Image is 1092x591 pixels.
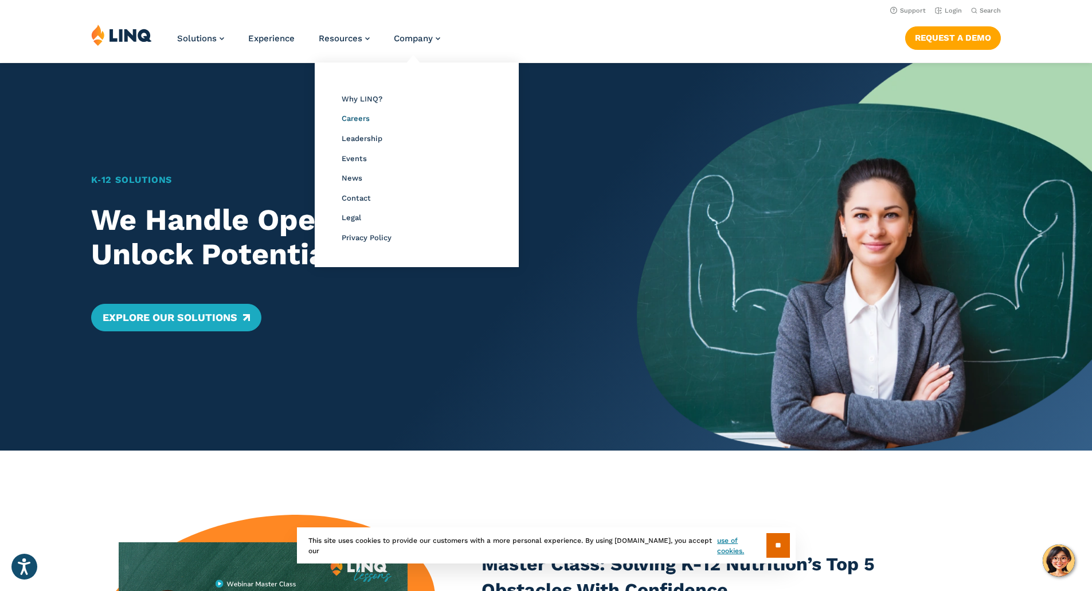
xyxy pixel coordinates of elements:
[971,6,1001,15] button: Open Search Bar
[177,33,224,44] a: Solutions
[319,33,362,44] span: Resources
[905,24,1001,49] nav: Button Navigation
[717,535,766,556] a: use of cookies.
[342,213,361,222] a: Legal
[342,233,392,242] a: Privacy Policy
[935,7,962,14] a: Login
[342,114,370,123] a: Careers
[1043,545,1075,577] button: Hello, have a question? Let’s chat.
[980,7,1001,14] span: Search
[91,203,593,272] h2: We Handle Operations. You Unlock Potential.
[91,24,152,46] img: LINQ | K‑12 Software
[177,24,440,62] nav: Primary Navigation
[394,33,433,44] span: Company
[342,134,382,143] a: Leadership
[319,33,370,44] a: Resources
[342,154,367,163] a: Events
[890,7,926,14] a: Support
[91,304,261,331] a: Explore Our Solutions
[905,26,1001,49] a: Request a Demo
[342,174,362,182] a: News
[342,95,382,103] a: Why LINQ?
[177,33,217,44] span: Solutions
[91,173,593,187] h1: K‑12 Solutions
[248,33,295,44] a: Experience
[342,194,371,202] a: Contact
[394,33,440,44] a: Company
[637,63,1092,451] img: Home Banner
[297,527,796,563] div: This site uses cookies to provide our customers with a more personal experience. By using [DOMAIN...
